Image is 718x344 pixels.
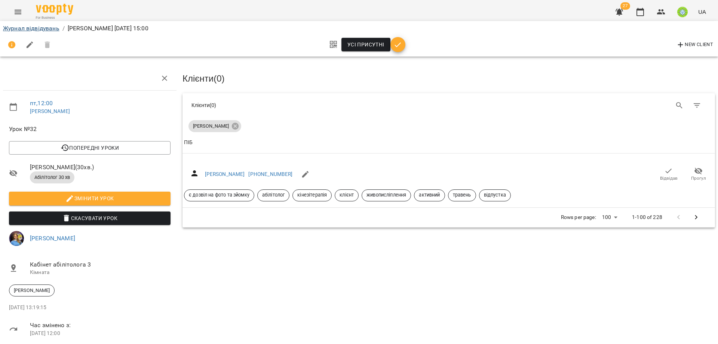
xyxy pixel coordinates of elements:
button: New Client [674,39,715,51]
button: UA [695,5,709,19]
div: [PERSON_NAME] [188,120,241,132]
span: клієнт [335,192,358,198]
span: Попередні уроки [15,143,165,152]
span: [PERSON_NAME] ( 30 хв. ) [30,163,171,172]
span: [PERSON_NAME] [9,287,54,294]
span: Відвідав [660,175,678,182]
span: 27 [620,2,630,10]
div: Table Toolbar [182,93,715,117]
div: Клієнти ( 0 ) [191,101,443,109]
h3: Клієнти ( 0 ) [182,74,715,83]
a: пт , 12:00 [30,100,53,107]
a: [PERSON_NAME] [30,235,75,242]
img: 6b085e1eb0905a9723a04dd44c3bb19c.jpg [9,231,24,246]
p: [DATE] 13:19:15 [9,304,171,311]
span: Усі присутні [347,40,384,49]
button: Прогул [684,164,714,185]
div: [PERSON_NAME] [9,284,55,296]
button: Попередні уроки [9,141,171,155]
a: Журнал відвідувань [3,25,59,32]
span: Скасувати Урок [15,214,165,223]
span: New Client [676,40,713,49]
span: Урок №32 [9,125,171,134]
span: активний [414,192,444,198]
div: Sort [184,138,193,147]
span: Абілітолог 30 хв [30,174,74,181]
button: Search [671,97,688,115]
a: [PHONE_NUMBER] [248,171,292,177]
button: Усі присутні [341,38,390,51]
img: 8ec40acc98eb0e9459e318a00da59de5.jpg [677,7,688,17]
span: UA [698,8,706,16]
span: Змінити урок [15,194,165,203]
img: Voopty Logo [36,4,73,15]
span: абілітолог [258,192,289,198]
div: ПІБ [184,138,193,147]
li: / [62,24,65,33]
p: Кімната [30,269,171,276]
button: Скасувати Урок [9,211,171,225]
span: Час змінено з: [30,321,171,330]
p: [PERSON_NAME] [DATE] 15:00 [68,24,148,33]
span: [PERSON_NAME] [188,123,233,130]
span: є дозвіл на фото та зйомку [184,192,254,198]
span: кінезітерапія [293,192,331,198]
a: [PERSON_NAME] [205,171,245,177]
span: травень [448,192,476,198]
div: 100 [599,212,620,223]
button: Next Page [687,208,705,226]
button: Змінити урок [9,192,171,205]
span: живописліплення [362,192,411,198]
span: ПІБ [184,138,714,147]
p: Rows per page: [561,214,596,221]
span: Кабінет абілітолога 3 [30,260,171,269]
button: Відвідав [654,164,684,185]
a: [PERSON_NAME] [30,108,70,114]
button: Menu [9,3,27,21]
button: Фільтр [688,97,706,115]
nav: breadcrumb [3,24,715,33]
p: [DATE] 12:00 [30,330,171,337]
span: відпустка [479,192,510,198]
p: 1-100 of 228 [632,214,662,221]
span: Прогул [691,175,706,182]
span: For Business [36,15,73,20]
